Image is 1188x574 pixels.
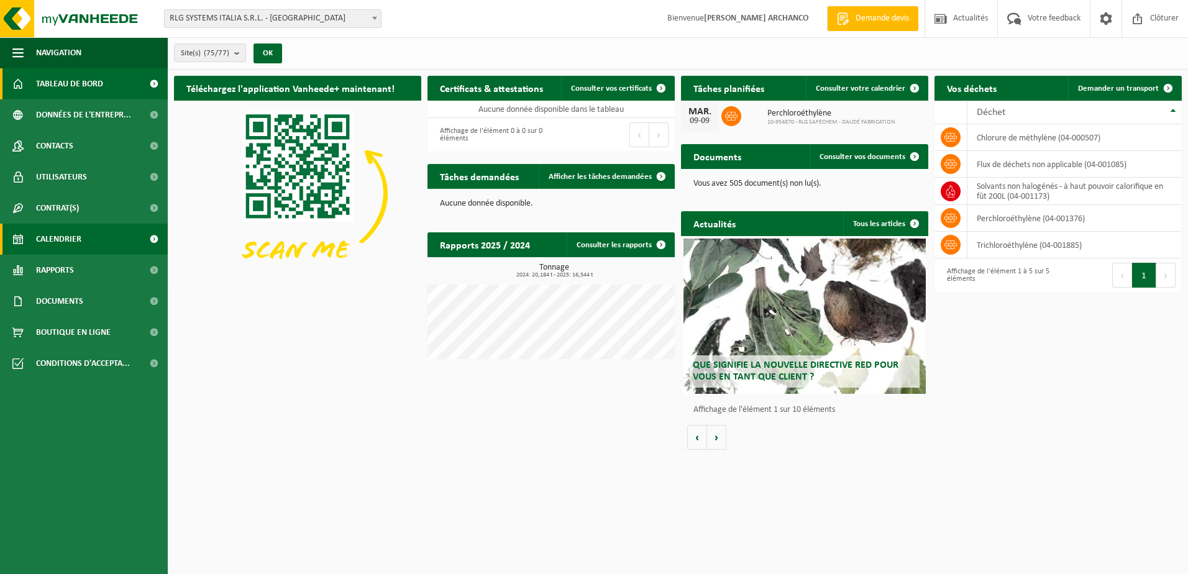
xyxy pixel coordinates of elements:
[693,360,898,382] span: Que signifie la nouvelle directive RED pour vous en tant que client ?
[687,107,712,117] div: MAR.
[434,263,675,278] h3: Tonnage
[681,144,754,168] h2: Documents
[1078,84,1159,93] span: Demander un transport
[36,317,111,348] span: Boutique en ligne
[977,107,1005,117] span: Déchet
[693,406,922,414] p: Affichage de l'élément 1 sur 10 éléments
[816,84,905,93] span: Consulter votre calendrier
[649,122,669,147] button: Next
[440,199,662,208] p: Aucune donnée disponible.
[174,76,407,100] h2: Téléchargez l'application Vanheede+ maintenant!
[434,272,675,278] span: 2024: 20,184 t - 2025: 16,544 t
[181,44,229,63] span: Site(s)
[687,117,712,125] div: 09-09
[767,119,895,126] span: 10-954870 - RLG SAFECHEM - DAUDÉ FABRICATION
[1068,76,1181,101] a: Demander un transport
[681,76,777,100] h2: Tâches planifiées
[36,193,79,224] span: Contrat(s)
[820,153,905,161] span: Consulter vos documents
[1156,263,1176,288] button: Next
[427,76,555,100] h2: Certificats & attestations
[36,255,74,286] span: Rapports
[707,425,726,450] button: Volgende
[967,178,1182,205] td: solvants non halogénés - à haut pouvoir calorifique en fût 200L (04-001173)
[810,144,927,169] a: Consulter vos documents
[967,205,1182,232] td: Perchloroéthylène (04-001376)
[36,68,103,99] span: Tableau de bord
[427,232,542,257] h2: Rapports 2025 / 2024
[967,124,1182,151] td: chlorure de méthylène (04-000507)
[36,224,81,255] span: Calendrier
[806,76,927,101] a: Consulter votre calendrier
[941,262,1052,289] div: Affichage de l'élément 1 à 5 sur 5 éléments
[967,151,1182,178] td: flux de déchets non applicable (04-001085)
[254,43,282,63] button: OK
[36,130,73,162] span: Contacts
[36,162,87,193] span: Utilisateurs
[934,76,1009,100] h2: Vos déchets
[174,43,246,62] button: Site(s)(75/77)
[629,122,649,147] button: Previous
[36,99,131,130] span: Données de l'entrepr...
[767,109,895,119] span: Perchloroéthylène
[843,211,927,236] a: Tous les articles
[571,84,652,93] span: Consulter vos certificats
[164,9,382,28] span: RLG SYSTEMS ITALIA S.R.L. - TORINO
[567,232,674,257] a: Consulter les rapports
[204,49,229,57] count: (75/77)
[427,101,675,118] td: Aucune donnée disponible dans le tableau
[165,10,381,27] span: RLG SYSTEMS ITALIA S.R.L. - TORINO
[174,101,421,286] img: Download de VHEPlus App
[681,211,748,235] h2: Actualités
[827,6,918,31] a: Demande devis
[1112,263,1132,288] button: Previous
[561,76,674,101] a: Consulter vos certificats
[693,180,916,188] p: Vous avez 505 document(s) non lu(s).
[36,37,81,68] span: Navigation
[852,12,912,25] span: Demande devis
[539,164,674,189] a: Afficher les tâches demandées
[687,425,707,450] button: Vorige
[427,164,531,188] h2: Tâches demandées
[36,286,83,317] span: Documents
[967,232,1182,258] td: Trichloroéthylène (04-001885)
[683,239,926,394] a: Que signifie la nouvelle directive RED pour vous en tant que client ?
[704,14,808,23] strong: [PERSON_NAME] ARCHANCO
[36,348,130,379] span: Conditions d'accepta...
[434,121,545,148] div: Affichage de l'élément 0 à 0 sur 0 éléments
[549,173,652,181] span: Afficher les tâches demandées
[1132,263,1156,288] button: 1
